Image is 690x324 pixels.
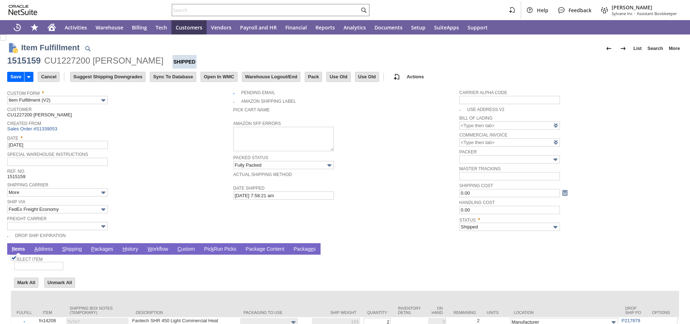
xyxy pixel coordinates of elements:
[459,90,507,95] a: Carrier Alpha Code
[292,246,318,253] a: Packages
[612,11,632,16] span: Sylvane Inc
[432,306,443,315] div: On Hand
[625,306,641,315] div: Drop Ship PO
[99,222,107,231] img: More Options
[7,182,49,188] a: Shipping Carrier
[45,278,75,287] input: Unmark All
[207,20,236,34] a: Vendors
[7,188,108,196] input: More
[121,246,140,253] a: History
[339,20,370,34] a: Analytics
[132,24,147,31] span: Billing
[233,107,270,112] a: Pick Cart Name
[172,6,359,14] input: Search
[10,246,27,253] a: Items
[34,246,38,252] span: A
[99,189,107,197] img: More Options
[622,318,640,323] a: P217879
[311,20,339,34] a: Reports
[39,318,56,323] a: fn14208
[136,310,233,315] div: Description
[172,55,197,69] div: Shipped
[13,23,22,32] svg: Recent Records
[21,42,80,54] h1: Item Fulfillment
[14,257,42,262] a: Select Item
[83,44,92,53] img: Quick Find
[70,306,125,315] div: Shipping Box Notes (Temporary)
[244,310,305,315] div: Packaging to Use
[9,20,26,34] a: Recent Records
[454,310,476,315] div: Remaining
[370,20,407,34] a: Documents
[211,24,231,31] span: Vendors
[233,161,334,169] input: Fully Packed
[430,20,463,34] a: SuiteApps
[7,169,26,174] a: Ref. No.
[15,233,66,238] a: Drop Ship Expiration
[99,205,107,214] img: More Options
[392,73,401,81] img: add-record.svg
[60,246,84,253] a: Shipping
[176,246,197,253] a: Custom
[281,20,311,34] a: Financial
[434,24,459,31] span: SuiteApps
[38,72,59,82] input: Cancel
[310,246,313,252] span: e
[327,72,350,82] input: Use Old
[47,23,56,32] svg: Home
[7,205,108,213] input: FedEx Freight Economy
[89,246,115,253] a: Packages
[242,72,300,82] input: Warehouse Logout/End
[202,246,238,253] a: PickRun Picks
[171,20,207,34] a: Customers
[33,246,55,253] a: Address
[17,310,32,315] div: Fulfill
[62,246,65,252] span: S
[652,310,670,315] div: Options
[146,246,170,253] a: Workflow
[7,216,47,221] a: Freight Carrier
[459,121,560,130] input: <Type then tab>
[459,149,477,154] a: Packer
[7,112,72,118] span: CU1227200 [PERSON_NAME]
[8,72,24,82] input: Save
[398,306,421,315] div: Inventory Detail
[487,310,503,315] div: Units
[91,20,128,34] a: Warehouse
[7,199,25,204] a: Ship Via
[12,246,13,252] span: I
[99,96,107,105] img: More Options
[459,133,507,138] a: Commercial Invoice
[468,24,488,31] span: Support
[244,246,286,253] a: Package Content
[65,24,87,31] span: Activities
[459,200,495,205] a: Handling Cost
[96,24,123,31] span: Warehouse
[233,155,268,160] a: Packed Status
[459,223,560,231] input: Shipped
[467,107,504,112] a: Use Address V2
[7,126,59,131] a: Sales Order #S1339053
[7,91,40,96] a: Custom Form
[236,20,281,34] a: Payroll and HR
[367,310,387,315] div: Quantity
[233,121,281,126] a: Amazon SFP Errors
[70,72,145,82] input: Suggest Shipping Downgrades
[355,72,379,82] input: Use Old
[233,186,264,191] a: Date Shipped
[645,43,666,54] a: Search
[7,55,41,66] div: 1515159
[26,20,43,34] div: Shortcuts
[569,7,592,14] span: Feedback
[30,23,39,32] svg: Shortcuts
[537,7,548,14] span: Help
[666,43,683,54] a: More
[260,246,263,252] span: g
[551,223,560,231] img: More Options
[604,44,613,53] img: Previous
[637,11,677,16] span: Assistant Bookkeeper
[43,310,59,315] div: Item
[459,116,492,121] a: Bill Of Lading
[359,6,368,14] svg: Search
[7,152,88,157] a: Special Warehouse Instructions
